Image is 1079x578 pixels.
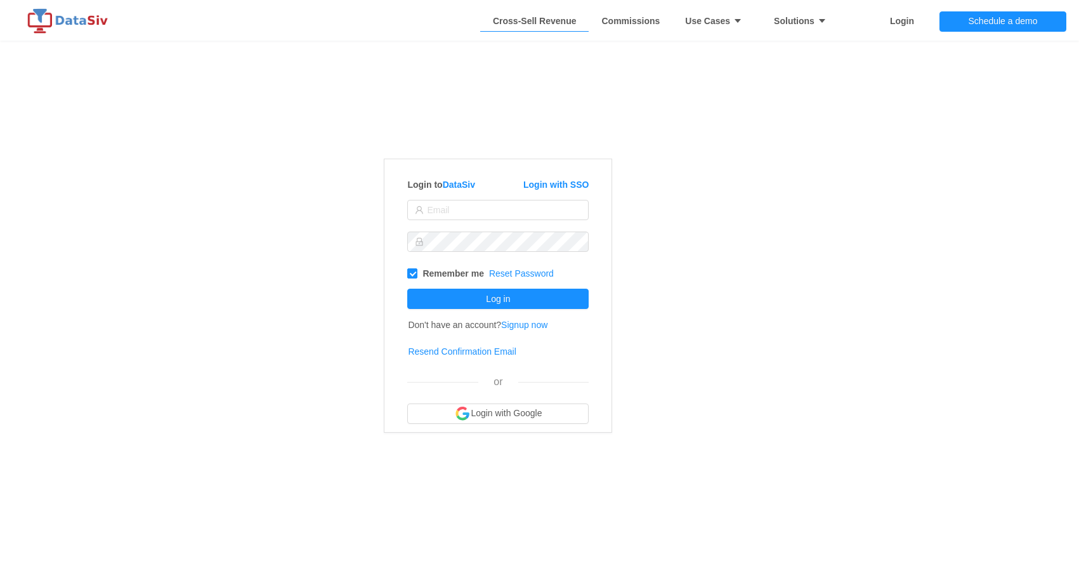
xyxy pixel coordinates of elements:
[501,320,547,330] a: Signup now
[407,404,589,424] button: Login with Google
[523,180,589,190] a: Login with SSO
[407,289,589,309] button: Log in
[407,200,589,220] input: Email
[415,237,424,246] i: icon: lock
[408,346,516,357] a: Resend Confirmation Email
[601,2,660,40] a: Commissions
[489,268,554,279] a: Reset Password
[422,268,484,279] strong: Remember me
[443,180,475,190] a: DataSiv
[407,312,548,338] td: Don't have an account?
[25,8,114,34] img: logo
[415,206,424,214] i: icon: user
[494,376,502,387] span: or
[493,2,577,40] a: Whitespace
[730,16,742,25] i: icon: caret-down
[685,16,749,26] strong: Use Cases
[407,180,475,190] strong: Login to
[774,16,833,26] strong: Solutions
[814,16,827,25] i: icon: caret-down
[939,11,1066,32] button: Schedule a demo
[890,2,914,40] a: Login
